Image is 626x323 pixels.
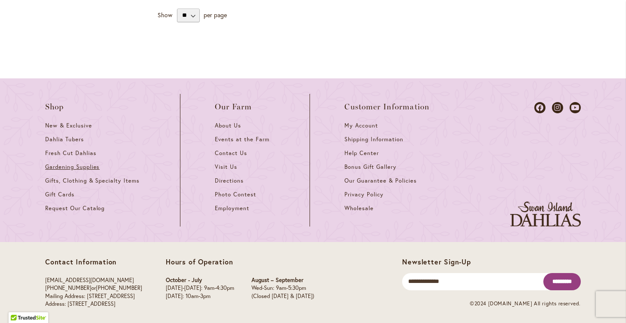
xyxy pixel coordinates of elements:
[215,177,244,184] span: Directions
[166,276,234,285] p: October - July
[534,102,545,113] a: Dahlias on Facebook
[45,276,142,308] p: or Mailing Address: [STREET_ADDRESS] Address: [STREET_ADDRESS]
[45,191,74,198] span: Gift Cards
[215,163,237,171] span: Visit Us
[45,136,84,143] span: Dahlia Tubers
[251,292,314,301] p: (Closed [DATE] & [DATE])
[251,276,314,285] p: August – September
[45,205,105,212] span: Request Our Catalog
[45,284,91,292] a: [PHONE_NUMBER]
[45,163,99,171] span: Gardening Supplies
[344,177,416,184] span: Our Guarantee & Policies
[344,149,379,157] span: Help Center
[215,191,256,198] span: Photo Contest
[344,136,403,143] span: Shipping Information
[215,149,247,157] span: Contact Us
[166,292,234,301] p: [DATE]: 10am-3pm
[96,284,142,292] a: [PHONE_NUMBER]
[215,205,249,212] span: Employment
[215,102,252,111] span: Our Farm
[45,102,64,111] span: Shop
[344,122,378,129] span: My Account
[402,257,471,266] span: Newsletter Sign-Up
[158,10,172,19] span: Show
[45,149,96,157] span: Fresh Cut Dahlias
[470,300,581,307] span: ©2024 [DOMAIN_NAME] All rights reserved.
[344,191,384,198] span: Privacy Policy
[344,102,430,111] span: Customer Information
[570,102,581,113] a: Dahlias on Youtube
[166,284,234,292] p: [DATE]-[DATE]: 9am-4:30pm
[344,163,396,171] span: Bonus Gift Gallery
[45,122,92,129] span: New & Exclusive
[215,122,241,129] span: About Us
[166,258,314,266] p: Hours of Operation
[251,284,314,292] p: Wed-Sun: 9am-5:30pm
[45,258,142,266] p: Contact Information
[552,102,563,113] a: Dahlias on Instagram
[215,136,269,143] span: Events at the Farm
[45,276,134,284] a: [EMAIL_ADDRESS][DOMAIN_NAME]
[45,177,139,184] span: Gifts, Clothing & Specialty Items
[6,292,31,317] iframe: Launch Accessibility Center
[344,205,374,212] span: Wholesale
[204,10,227,19] span: per page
